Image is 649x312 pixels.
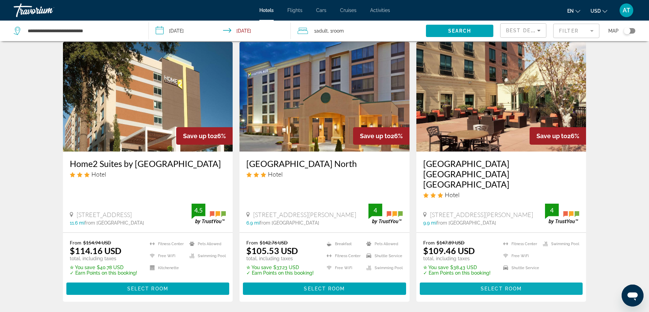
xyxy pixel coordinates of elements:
a: Activities [370,8,390,13]
span: Save up to [360,132,391,140]
span: Map [608,26,619,36]
span: ✮ You save [70,265,95,270]
span: Adult [316,28,328,34]
mat-select: Sort by [506,26,541,35]
button: Search [426,25,493,37]
img: trustyou-badge.svg [192,204,226,224]
li: Swimming Pool [186,252,226,260]
span: [STREET_ADDRESS][PERSON_NAME] [253,211,356,218]
span: From [423,240,435,245]
span: Cruises [340,8,356,13]
p: ✓ Earn Points on this booking! [70,270,137,276]
div: 4 [368,206,382,214]
img: trustyou-badge.svg [545,204,579,224]
div: 26% [176,127,233,145]
a: [GEOGRAPHIC_DATA] North [246,158,403,169]
button: Filter [553,23,599,38]
a: Home2 Suites by [GEOGRAPHIC_DATA] [70,158,226,169]
p: $40.78 USD [70,265,137,270]
li: Pets Allowed [186,240,226,248]
span: USD [590,8,601,14]
span: 9.9 mi [423,220,437,226]
span: from [GEOGRAPHIC_DATA] [85,220,144,226]
div: 26% [353,127,410,145]
button: Check-in date: Sep 13, 2025 Check-out date: Sep 14, 2025 [149,21,291,41]
span: AT [623,7,630,14]
li: Breakfast [323,240,363,248]
span: ✮ You save [423,265,449,270]
a: Cars [316,8,326,13]
span: 1 [314,26,328,36]
p: total, including taxes [70,256,137,261]
span: [STREET_ADDRESS] [77,211,132,218]
img: Hotel image [239,42,410,152]
span: 11.6 mi [70,220,85,226]
a: [GEOGRAPHIC_DATA] [GEOGRAPHIC_DATA] [GEOGRAPHIC_DATA] [423,158,580,189]
del: $147.89 USD [437,240,465,245]
a: Select Room [420,284,583,291]
p: total, including taxes [423,256,491,261]
span: Hotel [445,191,459,199]
li: Kitchenette [146,264,186,272]
iframe: Button to launch messaging window [622,285,644,307]
span: Save up to [536,132,567,140]
div: 3 star Hotel [423,191,580,199]
span: 6.9 mi [246,220,260,226]
p: $38.43 USD [423,265,491,270]
span: Hotel [268,170,283,178]
a: Select Room [66,284,230,291]
span: from [GEOGRAPHIC_DATA] [437,220,496,226]
button: Select Room [420,283,583,295]
p: ✓ Earn Points on this booking! [423,270,491,276]
ins: $114.16 USD [70,245,121,256]
li: Free WiFi [323,264,363,272]
a: Hotels [259,8,274,13]
ins: $109.46 USD [423,245,475,256]
button: Travelers: 1 adult, 0 children [291,21,426,41]
span: Select Room [304,286,345,291]
li: Swimming Pool [540,240,579,248]
img: Hotel image [63,42,233,152]
a: Select Room [243,284,406,291]
img: Hotel image [416,42,586,152]
span: , 1 [328,26,344,36]
li: Shuttle Service [363,252,403,260]
li: Pets Allowed [363,240,403,248]
a: Flights [287,8,302,13]
div: 4.5 [192,206,205,214]
li: Fitness Center [146,240,186,248]
li: Swimming Pool [363,264,403,272]
li: Fitness Center [323,252,363,260]
button: User Menu [618,3,635,17]
ins: $105.53 USD [246,245,298,256]
button: Select Room [66,283,230,295]
span: Best Deals [506,28,542,33]
div: 4 [545,206,559,214]
span: From [246,240,258,245]
span: en [567,8,574,14]
div: 3 star Hotel [70,170,226,178]
div: 3 star Hotel [246,170,403,178]
button: Select Room [243,283,406,295]
p: $37.23 USD [246,265,314,270]
span: From [70,240,81,245]
span: Save up to [183,132,214,140]
span: Search [448,28,471,34]
li: Free WiFi [500,252,540,260]
span: ✮ You save [246,265,272,270]
button: Change language [567,6,580,16]
span: Select Room [127,286,168,291]
span: Select Room [481,286,522,291]
del: $154.94 USD [83,240,111,245]
li: Shuttle Service [500,264,540,272]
